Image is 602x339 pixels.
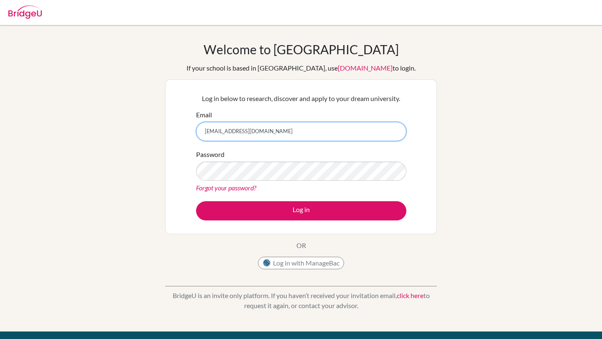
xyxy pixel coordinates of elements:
h1: Welcome to [GEOGRAPHIC_DATA] [204,42,399,57]
p: BridgeU is an invite only platform. If you haven’t received your invitation email, to request it ... [165,291,437,311]
button: Log in [196,201,406,220]
div: If your school is based in [GEOGRAPHIC_DATA], use to login. [186,63,416,73]
img: Bridge-U [8,5,42,19]
label: Email [196,110,212,120]
label: Password [196,149,224,159]
a: Forgot your password? [196,184,256,192]
p: OR [296,240,306,250]
a: click here [397,291,423,299]
button: Log in with ManageBac [258,257,344,269]
p: Log in below to research, discover and apply to your dream university. [196,94,406,104]
a: [DOMAIN_NAME] [338,64,393,72]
